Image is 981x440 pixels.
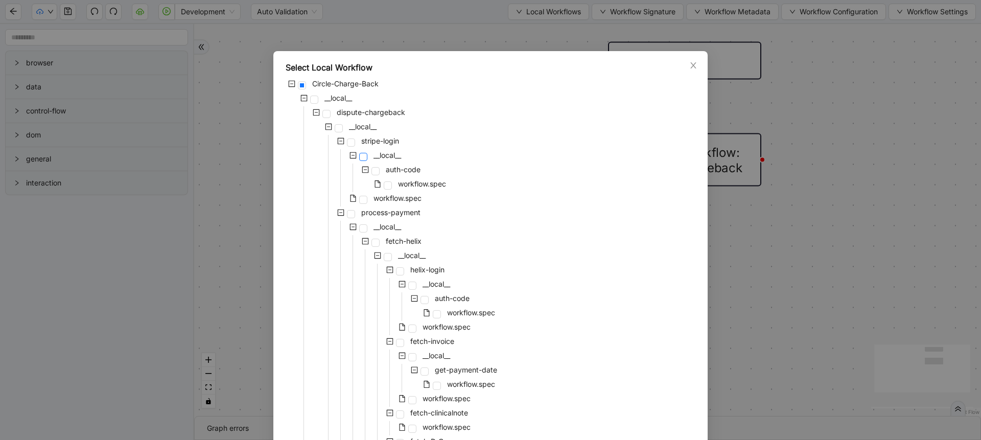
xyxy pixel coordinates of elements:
span: minus-square [362,166,369,173]
span: __local__ [423,351,450,360]
span: workflow.spec [445,307,497,319]
span: file [399,395,406,402]
span: workflow.spec [371,192,424,204]
span: __local__ [398,251,426,260]
span: file [399,424,406,431]
span: __local__ [322,92,354,104]
span: minus-square [386,266,393,273]
span: file [349,195,357,202]
span: fetch-invoice [410,337,454,345]
span: minus-square [337,137,344,145]
span: auth-code [433,292,472,305]
span: fetch-clinicalnote [408,407,470,419]
span: auth-code [386,165,421,174]
span: workflow.spec [423,394,471,403]
span: __local__ [347,121,379,133]
span: minus-square [349,223,357,230]
span: fetch-clinicalnote [410,408,468,417]
span: minus-square [411,295,418,302]
span: minus-square [288,80,295,87]
span: minus-square [325,123,332,130]
span: __local__ [371,149,403,161]
span: file [399,323,406,331]
span: workflow.spec [421,392,473,405]
span: minus-square [374,252,381,259]
span: workflow.spec [373,194,422,202]
span: get-payment-date [433,364,499,376]
span: __local__ [421,278,452,290]
span: auth-code [435,294,470,303]
button: Close [688,60,699,71]
span: minus-square [300,95,308,102]
span: minus-square [337,209,344,216]
span: __local__ [373,151,401,159]
span: helix-login [410,265,445,274]
span: close [689,61,697,70]
span: workflow.spec [421,321,473,333]
span: __local__ [349,122,377,131]
span: __local__ [423,280,450,288]
span: minus-square [411,366,418,374]
span: dispute-chargeback [335,106,407,119]
span: minus-square [399,281,406,288]
span: minus-square [386,409,393,416]
span: minus-square [349,152,357,159]
span: process-payment [361,208,421,217]
span: process-payment [359,206,423,219]
span: fetch-helix [384,235,424,247]
span: Circle-Charge-Back [312,79,379,88]
span: get-payment-date [435,365,497,374]
span: helix-login [408,264,447,276]
span: workflow.spec [423,322,471,331]
span: stripe-login [359,135,401,147]
span: __local__ [373,222,401,231]
span: fetch-invoice [408,335,456,348]
span: workflow.spec [447,380,495,388]
span: file [423,381,430,388]
span: workflow.spec [445,378,497,390]
span: dispute-chargeback [337,108,405,117]
span: __local__ [324,94,352,102]
span: workflow.spec [423,423,471,431]
span: minus-square [399,352,406,359]
span: __local__ [396,249,428,262]
span: minus-square [362,238,369,245]
span: fetch-helix [386,237,422,245]
span: minus-square [313,109,320,116]
span: file [423,309,430,316]
div: Select Local Workflow [286,61,695,74]
span: Circle-Charge-Back [310,78,381,90]
span: workflow.spec [398,179,446,188]
span: minus-square [386,338,393,345]
span: workflow.spec [396,178,448,190]
span: __local__ [421,350,452,362]
span: file [374,180,381,188]
span: workflow.spec [447,308,495,317]
span: __local__ [371,221,403,233]
span: auth-code [384,164,423,176]
span: workflow.spec [421,421,473,433]
span: stripe-login [361,136,399,145]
